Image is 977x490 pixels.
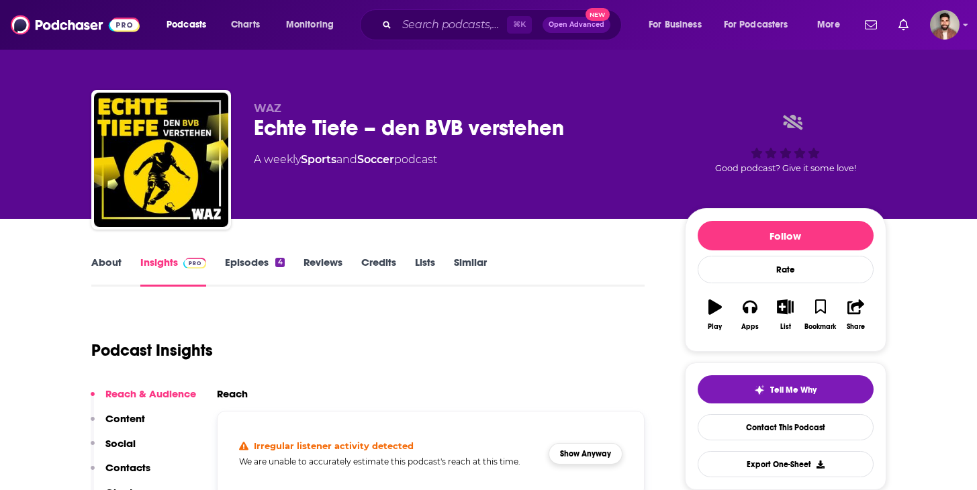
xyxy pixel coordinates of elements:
[91,387,196,412] button: Reach & Audience
[549,443,622,464] button: Show Anyway
[336,153,357,166] span: and
[105,387,196,400] p: Reach & Audience
[767,291,802,339] button: List
[817,15,840,34] span: More
[239,456,539,467] h5: We are unable to accurately estimate this podcast's reach at this time.
[91,340,213,360] h1: Podcast Insights
[157,14,224,36] button: open menu
[649,15,702,34] span: For Business
[708,323,722,331] div: Play
[930,10,960,40] button: Show profile menu
[415,256,435,287] a: Lists
[91,437,136,462] button: Social
[275,258,284,267] div: 4
[930,10,960,40] span: Logged in as calmonaghan
[277,14,351,36] button: open menu
[357,153,394,166] a: Soccer
[225,256,284,287] a: Episodes4
[698,375,874,403] button: tell me why sparkleTell Me Why
[91,461,150,486] button: Contacts
[105,412,145,425] p: Content
[301,153,336,166] a: Sports
[217,387,248,400] h2: Reach
[586,8,610,21] span: New
[94,93,228,227] img: Echte Tiefe – den BVB verstehen
[804,323,836,331] div: Bookmark
[838,291,873,339] button: Share
[91,256,122,287] a: About
[733,291,767,339] button: Apps
[397,14,507,36] input: Search podcasts, credits, & more...
[698,291,733,339] button: Play
[685,102,886,185] div: Good podcast? Give it some love!
[254,440,414,451] h4: Irregular listener activity detected
[847,323,865,331] div: Share
[254,152,437,168] div: A weekly podcast
[286,15,334,34] span: Monitoring
[780,323,791,331] div: List
[639,14,718,36] button: open menu
[893,13,914,36] a: Show notifications dropdown
[754,385,765,395] img: tell me why sparkle
[808,14,857,36] button: open menu
[373,9,635,40] div: Search podcasts, credits, & more...
[140,256,207,287] a: InsightsPodchaser Pro
[11,12,140,38] img: Podchaser - Follow, Share and Rate Podcasts
[361,256,396,287] a: Credits
[930,10,960,40] img: User Profile
[715,14,808,36] button: open menu
[698,414,874,440] a: Contact This Podcast
[222,14,268,36] a: Charts
[91,412,145,437] button: Content
[167,15,206,34] span: Podcasts
[183,258,207,268] img: Podchaser Pro
[231,15,260,34] span: Charts
[304,256,342,287] a: Reviews
[724,15,788,34] span: For Podcasters
[698,451,874,477] button: Export One-Sheet
[741,323,759,331] div: Apps
[454,256,487,287] a: Similar
[105,461,150,474] p: Contacts
[698,221,874,250] button: Follow
[803,291,838,339] button: Bookmark
[549,21,604,28] span: Open Advanced
[254,102,281,115] span: WAZ
[698,256,874,283] div: Rate
[507,16,532,34] span: ⌘ K
[105,437,136,450] p: Social
[543,17,610,33] button: Open AdvancedNew
[770,385,817,395] span: Tell Me Why
[715,163,856,173] span: Good podcast? Give it some love!
[859,13,882,36] a: Show notifications dropdown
